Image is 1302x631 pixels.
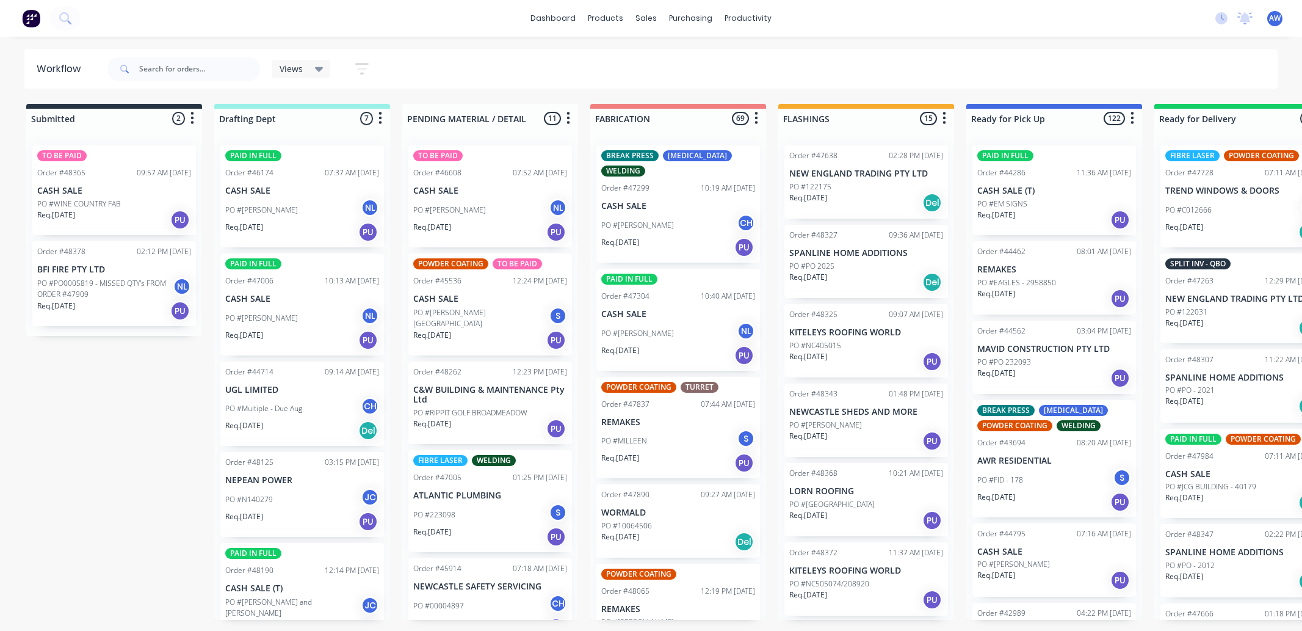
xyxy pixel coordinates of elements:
[225,330,263,341] p: Req. [DATE]
[361,397,379,415] div: CH
[977,264,1131,275] p: REMAKES
[734,453,754,473] div: PU
[225,548,281,559] div: PAID IN FULL
[629,9,663,27] div: sales
[1226,434,1301,445] div: POWDER COATING
[358,421,378,440] div: Del
[413,167,461,178] div: Order #46608
[413,186,567,196] p: CASH SALE
[977,547,1131,557] p: CASH SALE
[922,193,942,213] div: Del
[977,559,1050,570] p: PO #[PERSON_NAME]
[1165,354,1213,365] div: Order #48307
[325,457,379,468] div: 03:15 PM [DATE]
[789,340,841,351] p: PO #NC405015
[37,199,121,210] p: PO #WINE COUNTRY FAB
[37,210,75,221] p: Req. [DATE]
[225,167,273,178] div: Order #46174
[546,222,566,242] div: PU
[280,62,303,75] span: Views
[789,272,827,283] p: Req. [DATE]
[789,150,837,161] div: Order #47638
[1165,529,1213,540] div: Order #48347
[784,225,948,298] div: Order #4832709:36 AM [DATE]SPANLINE HOME ADDITIONSPO #PO 2025Req.[DATE]Del
[977,199,1027,210] p: PO #EM SIGNS
[413,222,451,233] p: Req. [DATE]
[1039,405,1108,416] div: [MEDICAL_DATA]
[1110,368,1130,388] div: PU
[361,307,379,325] div: NL
[596,145,760,263] div: BREAK PRESS[MEDICAL_DATA]WELDINGOrder #4729910:19 AM [DATE]CASH SALEPO #[PERSON_NAME]CHReq.[DATE]PU
[977,210,1015,221] p: Req. [DATE]
[977,528,1025,539] div: Order #44795
[977,186,1131,196] p: CASH SALE (T)
[1165,608,1213,619] div: Order #47666
[789,486,943,497] p: LORN ROOFING
[601,291,649,302] div: Order #47304
[789,510,827,521] p: Req. [DATE]
[977,492,1015,503] p: Req. [DATE]
[37,301,75,312] p: Req. [DATE]
[601,617,674,628] p: PO #[PERSON_NAME]
[37,186,191,196] p: CASH SALE
[977,475,1023,486] p: PO #FID - 178
[37,150,87,161] div: TO BE PAID
[1165,396,1203,407] p: Req. [DATE]
[922,352,942,371] div: PU
[922,431,942,451] div: PU
[225,403,302,414] p: PO #Multiple - Due Aug
[601,183,649,194] div: Order #47299
[225,494,273,505] p: PO #N140279
[601,508,755,518] p: WORMALD
[789,468,837,479] div: Order #48368
[413,205,486,216] p: PO #[PERSON_NAME]
[601,328,674,339] p: PO #[PERSON_NAME]
[734,238,754,257] div: PU
[225,222,263,233] p: Req. [DATE]
[413,600,464,611] p: PO #00004897
[225,275,273,286] div: Order #47006
[358,222,378,242] div: PU
[734,346,754,365] div: PU
[408,253,572,356] div: POWDER COATINGTO BE PAIDOrder #4553612:24 PM [DATE]CASH SALEPO #[PERSON_NAME][GEOGRAPHIC_DATA]SRe...
[601,237,639,248] p: Req. [DATE]
[977,150,1033,161] div: PAID IN FULL
[601,201,755,211] p: CASH SALE
[601,417,755,428] p: REMAKES
[225,420,263,431] p: Req. [DATE]
[789,578,869,589] p: PO #NC505074/208920
[596,269,760,371] div: PAID IN FULLOrder #4730410:40 AM [DATE]CASH SALEPO #[PERSON_NAME]NLReq.[DATE]PU
[972,400,1136,517] div: BREAK PRESS[MEDICAL_DATA]POWDER COATINGWELDINGOrder #4369408:20 AM [DATE]AWR RESIDENTIALPO #FID -...
[1165,318,1203,329] p: Req. [DATE]
[601,586,649,597] div: Order #48065
[413,472,461,483] div: Order #47005
[1110,289,1130,308] div: PU
[408,145,572,247] div: TO BE PAIDOrder #4660807:52 AM [DATE]CASH SALEPO #[PERSON_NAME]NLReq.[DATE]PU
[889,547,943,558] div: 11:37 AM [DATE]
[789,547,837,558] div: Order #48372
[361,199,379,217] div: NL
[1165,167,1213,178] div: Order #47728
[789,499,875,510] p: PO #[GEOGRAPHIC_DATA]
[789,407,943,417] p: NEWCASTLE SHEDS AND MORE
[601,399,649,410] div: Order #47837
[889,150,943,161] div: 02:28 PM [DATE]
[601,166,645,177] div: WELDING
[789,388,837,399] div: Order #48343
[220,452,384,537] div: Order #4812503:15 PM [DATE]NEPEAN POWERPO #N140279JCReq.[DATE]PU
[513,472,567,483] div: 01:25 PM [DATE]
[789,327,943,338] p: KITELEYS ROOFING WORLD
[546,330,566,350] div: PU
[225,313,298,324] p: PO #[PERSON_NAME]
[325,565,379,576] div: 12:14 PM [DATE]
[32,145,196,235] div: TO BE PAIDOrder #4836509:57 AM [DATE]CASH SALEPO #WINE COUNTRY FABReq.[DATE]PU
[225,597,361,619] p: PO #[PERSON_NAME] and [PERSON_NAME]
[977,570,1015,581] p: Req. [DATE]
[663,9,718,27] div: purchasing
[513,275,567,286] div: 12:24 PM [DATE]
[225,150,281,161] div: PAID IN FULL
[225,258,281,269] div: PAID IN FULL
[1077,437,1131,448] div: 08:20 AM [DATE]
[737,214,755,232] div: CH
[225,294,379,304] p: CASH SALE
